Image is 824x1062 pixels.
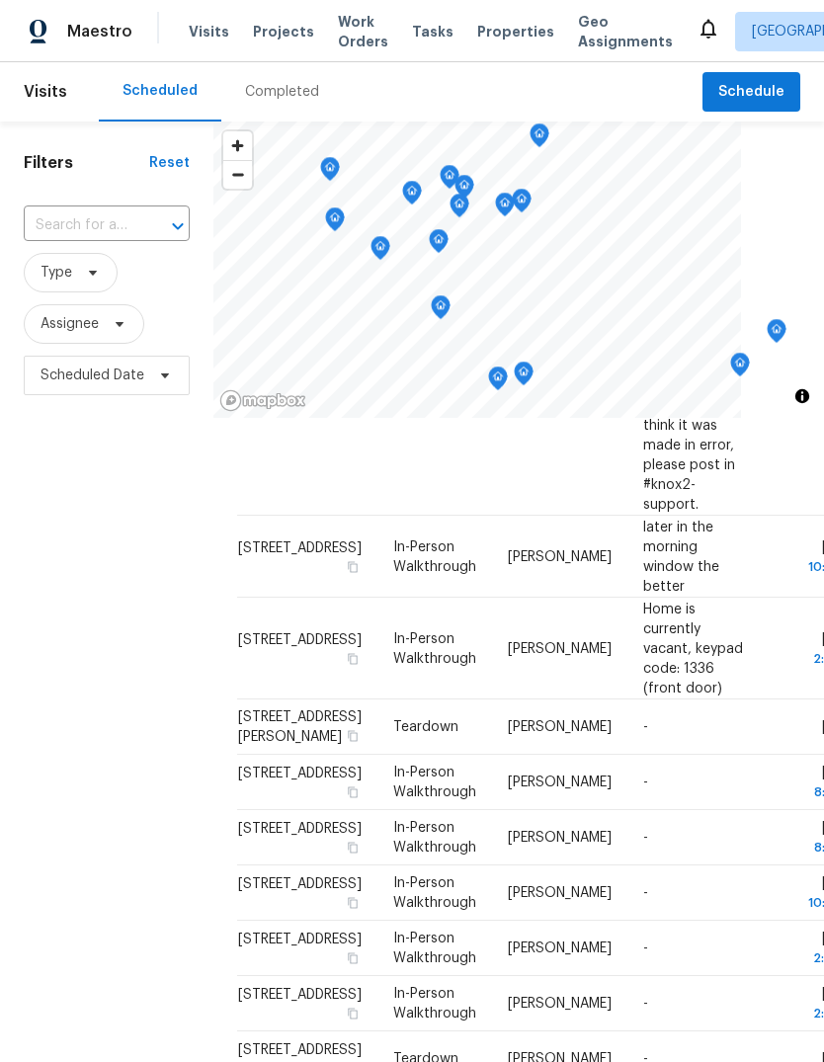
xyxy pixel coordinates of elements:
span: [STREET_ADDRESS][PERSON_NAME] [238,710,362,744]
div: Map marker [514,362,534,392]
button: Copy Address [344,949,362,967]
span: Maestro [67,22,132,41]
div: Map marker [767,319,786,350]
button: Copy Address [344,783,362,801]
span: [STREET_ADDRESS] [238,877,362,891]
span: Type [41,263,72,283]
span: In-Person Walkthrough [393,631,476,665]
canvas: Map [213,122,741,418]
input: Search for an address... [24,210,134,241]
div: Map marker [429,229,449,260]
span: - [643,720,648,734]
span: [STREET_ADDRESS] [238,540,362,554]
div: Map marker [325,207,345,238]
span: Visits [189,22,229,41]
span: [PERSON_NAME] [508,941,612,955]
span: - [643,776,648,789]
div: Map marker [431,295,451,326]
div: Map marker [530,123,549,154]
span: [STREET_ADDRESS] [238,1043,362,1057]
span: In-Person Walkthrough [393,987,476,1021]
span: later in the morning window the better [643,520,719,593]
span: Work Orders [338,12,388,51]
div: Map marker [730,353,750,383]
span: Zoom out [223,161,252,189]
span: Visits [24,70,67,114]
div: Map marker [450,194,469,224]
span: Properties [477,22,554,41]
span: [PERSON_NAME] [508,720,612,734]
span: Hub offline for over 24 hours. Please investigate and report any relevant details. Check that the... [643,82,748,511]
span: Tasks [412,25,453,39]
div: Reset [149,153,190,173]
span: [STREET_ADDRESS] [238,988,362,1002]
button: Copy Address [344,727,362,745]
div: Completed [245,82,319,102]
span: Teardown [393,720,458,734]
span: [PERSON_NAME] [508,776,612,789]
button: Copy Address [344,1005,362,1022]
div: Map marker [512,189,532,219]
h1: Filters [24,153,149,173]
span: [PERSON_NAME] [508,886,612,900]
div: Map marker [402,181,422,211]
span: In-Person Walkthrough [393,539,476,573]
span: [STREET_ADDRESS] [238,933,362,946]
button: Zoom in [223,131,252,160]
span: Home is currently vacant, keypad code: 1336 (front door) [643,602,743,694]
span: In-Person Walkthrough [393,766,476,799]
div: Map marker [320,157,340,188]
button: Open [164,212,192,240]
span: [PERSON_NAME] [508,549,612,563]
span: Projects [253,22,314,41]
span: - [643,831,648,845]
span: Schedule [718,80,784,105]
button: Schedule [702,72,800,113]
button: Copy Address [344,557,362,575]
span: Assignee [41,314,99,334]
span: [STREET_ADDRESS] [238,822,362,836]
span: Toggle attribution [796,385,808,407]
span: [PERSON_NAME] [508,831,612,845]
div: Map marker [488,367,508,397]
span: In-Person Walkthrough [393,932,476,965]
button: Copy Address [344,839,362,857]
span: In-Person Walkthrough [393,821,476,855]
div: Map marker [371,236,390,267]
span: [STREET_ADDRESS] [238,632,362,646]
span: Geo Assignments [578,12,673,51]
span: - [643,886,648,900]
span: - [643,941,648,955]
button: Toggle attribution [790,384,814,408]
span: [PERSON_NAME] [508,641,612,655]
span: [PERSON_NAME] [508,997,612,1011]
button: Copy Address [344,649,362,667]
div: Map marker [454,175,474,205]
div: Map marker [440,165,459,196]
span: - [643,997,648,1011]
span: Scheduled Date [41,366,144,385]
div: Scheduled [123,81,198,101]
button: Zoom out [223,160,252,189]
button: Copy Address [344,894,362,912]
span: [STREET_ADDRESS] [238,767,362,780]
a: Mapbox homepage [219,389,306,412]
span: In-Person Walkthrough [393,876,476,910]
div: Map marker [495,193,515,223]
